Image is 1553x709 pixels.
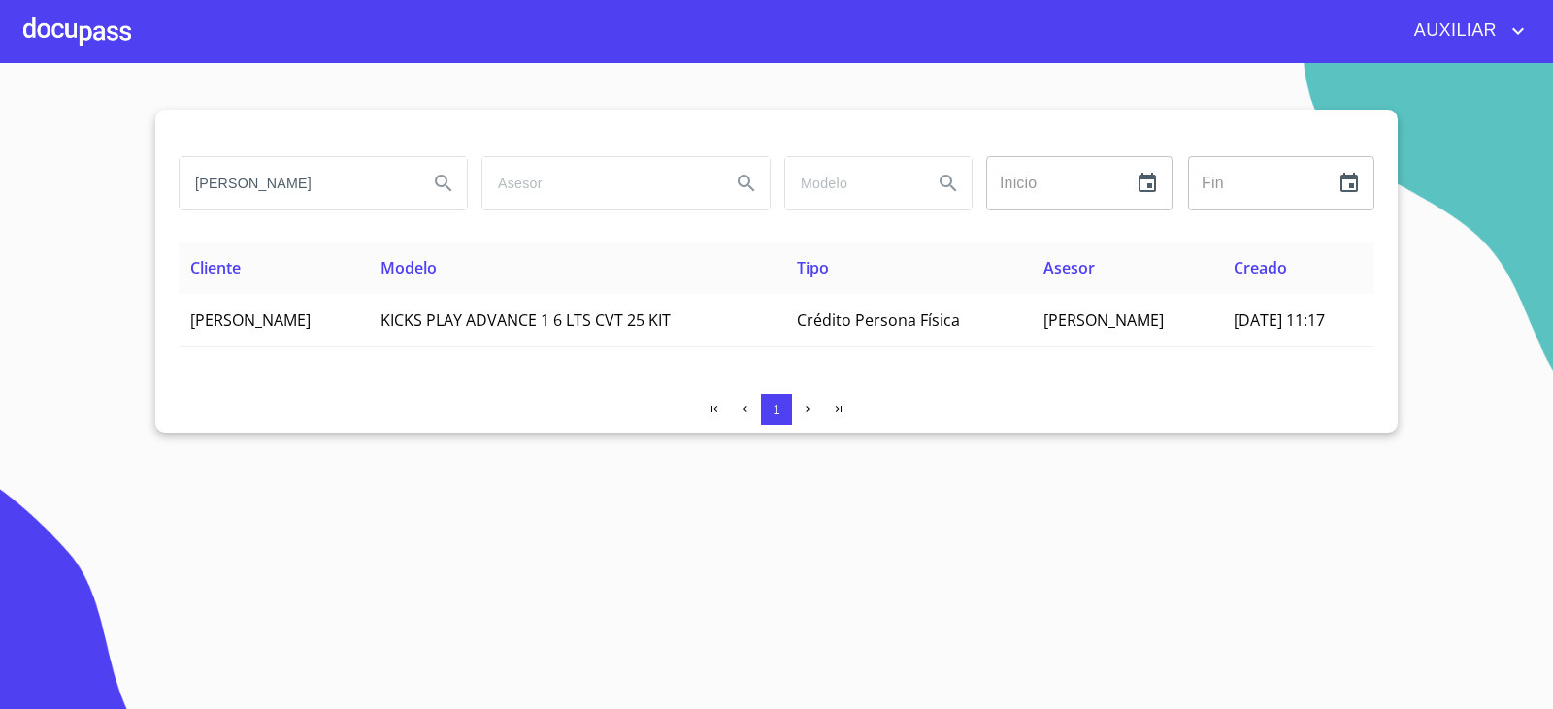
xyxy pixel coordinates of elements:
[785,157,917,209] input: search
[1043,257,1095,278] span: Asesor
[380,309,671,331] span: KICKS PLAY ADVANCE 1 6 LTS CVT 25 KIT
[925,160,972,207] button: Search
[1234,309,1325,331] span: [DATE] 11:17
[482,157,715,209] input: search
[380,257,437,278] span: Modelo
[1234,257,1287,278] span: Creado
[1043,309,1164,331] span: [PERSON_NAME]
[723,160,770,207] button: Search
[1400,16,1506,47] span: AUXILIAR
[190,309,311,331] span: [PERSON_NAME]
[420,160,467,207] button: Search
[797,309,960,331] span: Crédito Persona Física
[761,394,792,425] button: 1
[797,257,829,278] span: Tipo
[773,403,779,417] span: 1
[180,157,413,209] input: search
[190,257,241,278] span: Cliente
[1400,16,1530,47] button: account of current user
